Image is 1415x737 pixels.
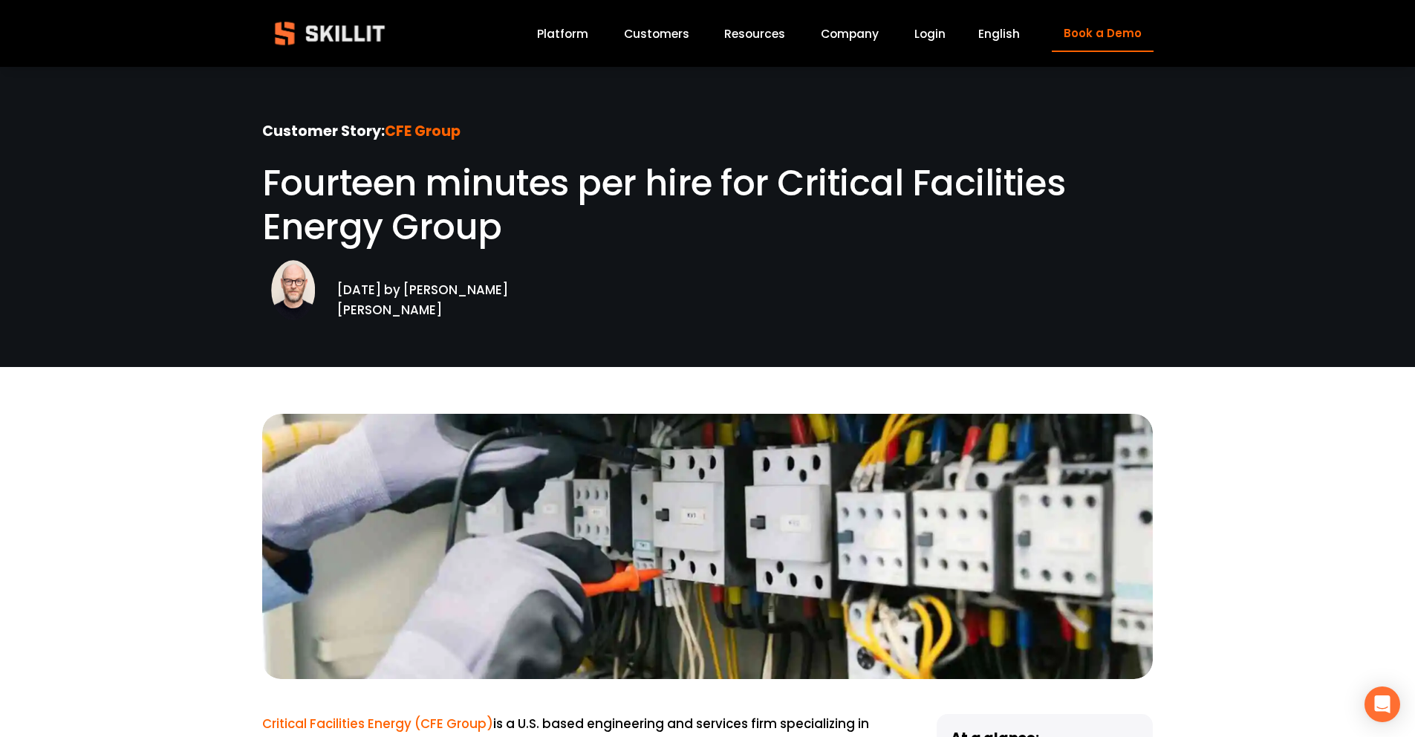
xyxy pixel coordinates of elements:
span: Fourteen minutes per hire for Critical Facilities Energy Group [262,158,1074,252]
a: folder dropdown [724,24,785,44]
a: Platform [537,24,588,44]
div: language picker [978,24,1020,44]
strong: Customer Story: [262,121,385,141]
a: Book a Demo [1052,16,1153,52]
strong: CFE Group [385,121,461,141]
p: [DATE] by [PERSON_NAME] [PERSON_NAME] [337,260,588,320]
img: Skillit [262,11,397,56]
div: Open Intercom Messenger [1364,686,1400,722]
a: Company [821,24,879,44]
span: English [978,25,1020,42]
a: Login [914,24,946,44]
span: Resources [724,25,785,42]
a: Critical Facilities Energy (CFE Group) [262,715,493,733]
a: Customers [624,24,689,44]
